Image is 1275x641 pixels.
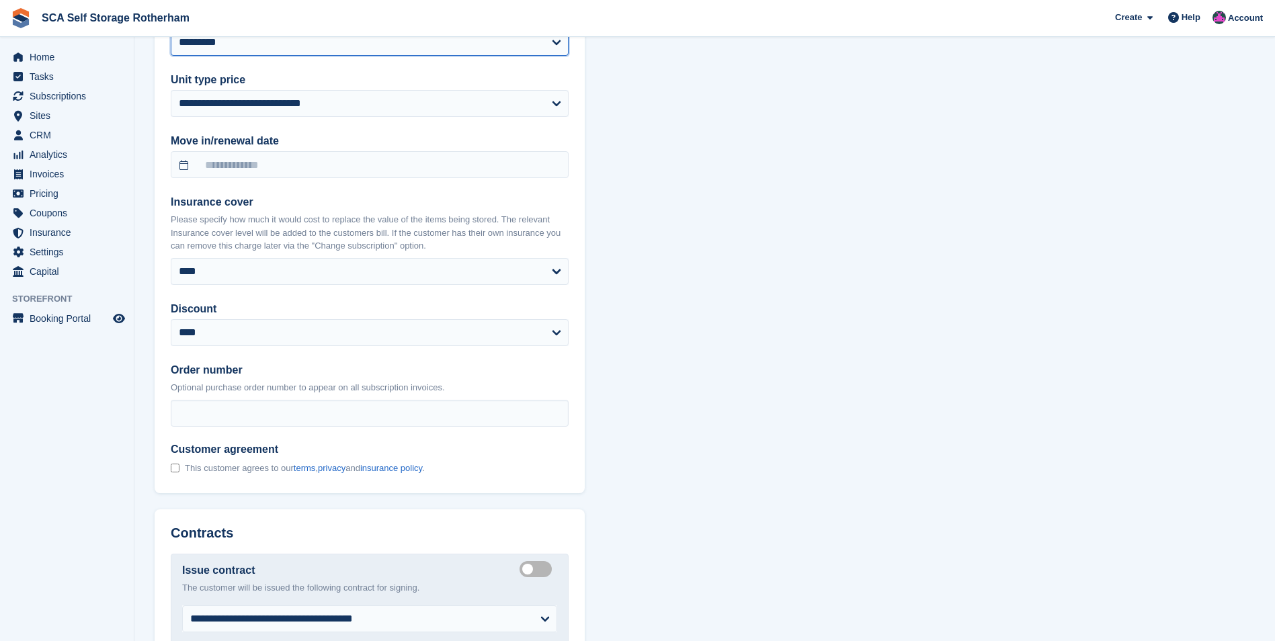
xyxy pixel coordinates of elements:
[30,165,110,183] span: Invoices
[7,48,127,67] a: menu
[30,106,110,125] span: Sites
[171,362,569,378] label: Order number
[30,204,110,222] span: Coupons
[36,7,195,29] a: SCA Self Storage Rotherham
[7,126,127,144] a: menu
[7,243,127,261] a: menu
[1212,11,1226,24] img: Bethany Bloodworth
[171,464,179,472] input: Customer agreement This customer agrees to ourterms,privacyandinsurance policy.
[520,568,557,570] label: Create integrated contract
[171,213,569,253] p: Please specify how much it would cost to replace the value of the items being stored. The relevan...
[30,184,110,203] span: Pricing
[7,67,127,86] a: menu
[30,48,110,67] span: Home
[360,463,422,473] a: insurance policy
[182,581,557,595] p: The customer will be issued the following contract for signing.
[171,133,569,149] label: Move in/renewal date
[185,463,425,474] span: This customer agrees to our , and .
[294,463,316,473] a: terms
[30,87,110,105] span: Subscriptions
[7,106,127,125] a: menu
[1115,11,1142,24] span: Create
[111,310,127,327] a: Preview store
[171,301,569,317] label: Discount
[7,262,127,281] a: menu
[182,562,255,579] label: Issue contract
[7,145,127,164] a: menu
[7,309,127,328] a: menu
[171,525,569,541] h2: Contracts
[318,463,345,473] a: privacy
[7,165,127,183] a: menu
[30,223,110,242] span: Insurance
[1228,11,1263,25] span: Account
[30,262,110,281] span: Capital
[30,243,110,261] span: Settings
[30,145,110,164] span: Analytics
[12,292,134,306] span: Storefront
[171,443,425,456] span: Customer agreement
[7,87,127,105] a: menu
[30,126,110,144] span: CRM
[7,184,127,203] a: menu
[1182,11,1200,24] span: Help
[30,309,110,328] span: Booking Portal
[30,67,110,86] span: Tasks
[171,194,569,210] label: Insurance cover
[171,72,569,88] label: Unit type price
[7,223,127,242] a: menu
[7,204,127,222] a: menu
[171,381,569,394] p: Optional purchase order number to appear on all subscription invoices.
[11,8,31,28] img: stora-icon-8386f47178a22dfd0bd8f6a31ec36ba5ce8667c1dd55bd0f319d3a0aa187defe.svg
